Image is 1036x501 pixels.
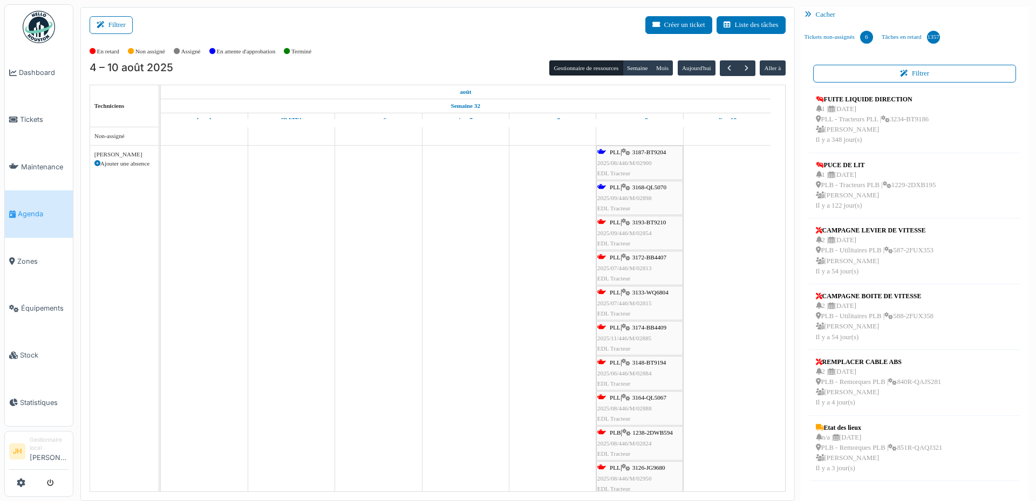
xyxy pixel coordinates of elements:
[597,345,630,352] span: EDL Tracteur
[597,205,630,211] span: EDL Tracteur
[597,160,652,166] span: 2025/08/446/M/02900
[94,159,154,168] div: Ajouter une absence
[813,223,936,279] a: CAMPAGNE LEVIER DE VITESSE 2 |[DATE] PLB - Utilitaires PLB |587-2FUX353 [PERSON_NAME]Il y a 54 jo...
[597,485,630,492] span: EDL Tracteur
[816,170,936,211] div: 1 | [DATE] PLB - Tracteurs PLB | 1229-2DXB195 [PERSON_NAME] Il y a 122 jour(s)
[813,65,1017,83] button: Filtrer
[597,182,682,214] div: |
[5,332,73,379] a: Stock
[800,23,877,52] a: Tickets non-assignés
[597,265,652,271] span: 2025/07/446/M/02813
[597,393,682,424] div: |
[94,132,154,141] div: Non-assigné
[816,423,943,433] div: Etat des lieux
[90,16,133,34] button: Filtrer
[597,463,682,494] div: |
[610,394,621,401] span: PLL
[456,113,475,127] a: 7 août 2025
[448,99,483,113] a: Semaine 32
[21,303,69,313] span: Équipements
[597,415,630,422] span: EDL Tracteur
[368,113,389,127] a: 6 août 2025
[597,240,630,246] span: EDL Tracteur
[17,256,69,266] span: Zones
[632,289,669,296] span: 3133-WQ6804
[216,47,275,56] label: En attente d'approbation
[816,301,933,342] div: 2 | [DATE] PLB - Utilitaires PLB | 588-2FUX358 [PERSON_NAME] Il y a 54 jour(s)
[20,350,69,360] span: Stock
[816,160,936,170] div: PUCE DE LIT
[18,209,69,219] span: Agenda
[632,464,665,471] span: 3126-JG9680
[597,252,682,284] div: |
[278,113,304,127] a: 5 août 2025
[816,225,933,235] div: CAMPAGNE LEVIER DE VITESSE
[5,190,73,237] a: Agenda
[597,450,630,457] span: EDL Tracteur
[610,149,621,155] span: PLL
[632,429,673,436] span: 1238-2DWB594
[597,275,630,282] span: EDL Tracteur
[597,147,682,179] div: |
[610,184,621,190] span: PLL
[610,429,621,436] span: PLB
[94,150,154,159] div: [PERSON_NAME]
[97,47,119,56] label: En retard
[816,433,943,474] div: n/a | [DATE] PLB - Remorques PLB | 851R-QAQJ321 [PERSON_NAME] Il y a 3 jour(s)
[610,219,621,225] span: PLL
[30,436,69,452] div: Gestionnaire local
[19,67,69,78] span: Dashboard
[816,367,942,408] div: 2 | [DATE] PLB - Remorques PLB | 840R-QAJS281 [PERSON_NAME] Il y a 4 jour(s)
[813,420,945,477] a: Etat des lieux n/a |[DATE] PLB - Remorques PLB |851R-QAQJ321 [PERSON_NAME]Il y a 3 jour(s)
[632,394,666,401] span: 3164-QL5067
[30,436,69,467] li: [PERSON_NAME]
[94,102,125,109] span: Techniciens
[816,357,942,367] div: REMPLACER CABLE ABS
[877,23,944,52] a: Tâches en retard
[652,60,673,76] button: Mois
[135,47,165,56] label: Non assigné
[610,254,621,260] span: PLL
[9,436,69,470] a: JH Gestionnaire local[PERSON_NAME]
[678,60,715,76] button: Aujourd'hui
[632,219,666,225] span: 3193-BT9210
[597,287,682,319] div: |
[738,60,755,76] button: Suivant
[5,49,73,96] a: Dashboard
[457,85,474,99] a: 4 août 2025
[610,289,621,296] span: PLL
[813,354,944,411] a: REMPLACER CABLE ABS 2 |[DATE] PLB - Remorques PLB |840R-QAJS281 [PERSON_NAME]Il y a 4 jour(s)
[632,254,666,260] span: 3172-BB4407
[927,31,940,44] div: 1357
[597,322,682,354] div: |
[597,370,652,376] span: 2025/06/446/M/02884
[5,96,73,143] a: Tickets
[597,428,682,459] div: |
[629,113,650,127] a: 9 août 2025
[645,16,712,34] button: Créer un ticket
[597,230,652,236] span: 2025/09/446/M/02854
[717,16,786,34] button: Liste des tâches
[813,157,939,214] a: PUCE DE LIT 1 |[DATE] PLB - Tracteurs PLB |1229-2DXB195 [PERSON_NAME]Il y a 122 jour(s)
[5,143,73,190] a: Maintenance
[23,11,55,43] img: Badge_color-CXgf-gQk.svg
[813,289,936,345] a: CAMPAGNE BOITE DE VITESSE 2 |[DATE] PLB - Utilitaires PLB |588-2FUX358 [PERSON_NAME]Il y a 54 jou...
[610,464,621,471] span: PLL
[813,92,932,148] a: FUITE LIQUIDE DIRECTION 1 |[DATE] PLL - Tracteurs PLL |3234-BT9186 [PERSON_NAME]Il y a 348 jour(s)
[632,359,666,366] span: 3148-BT9194
[291,47,311,56] label: Terminé
[597,475,652,482] span: 2025/08/446/M/02950
[597,405,652,411] span: 2025/08/446/M/02888
[597,217,682,249] div: |
[9,443,25,459] li: JH
[720,60,738,76] button: Précédent
[623,60,652,76] button: Semaine
[816,94,929,104] div: FUITE LIQUIDE DIRECTION
[194,113,214,127] a: 4 août 2025
[549,60,623,76] button: Gestionnaire de ressources
[597,170,630,176] span: EDL Tracteur
[542,113,563,127] a: 8 août 2025
[597,300,652,306] span: 2025/07/446/M/02815
[632,149,666,155] span: 3187-BT9204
